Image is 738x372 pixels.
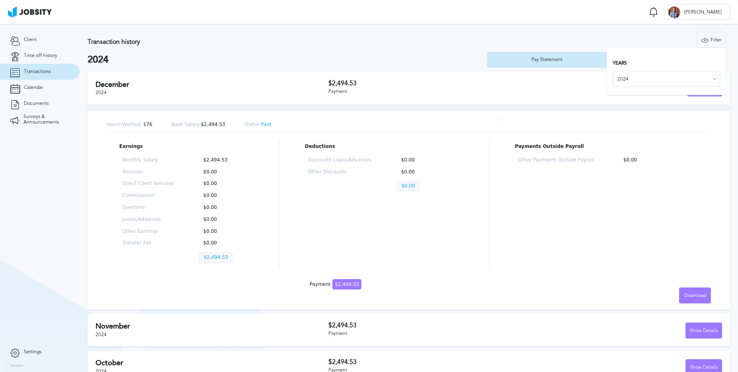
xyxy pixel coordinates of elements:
span: 2024 [96,332,107,337]
p: $2,494.53 [199,157,251,163]
button: Show Details [685,323,722,339]
span: Surveys & Announcements [23,114,70,125]
span: Time off history [24,53,57,59]
p: $2,494.53 [172,122,225,128]
p: Discounts Loans/Advances [308,157,372,163]
span: Hours Worked: [107,122,142,127]
h2: October [96,359,328,367]
div: Pay Statement [527,57,566,63]
span: 2024 [96,90,107,95]
button: Hide Details [687,81,722,96]
p: Earnings [119,144,254,150]
div: Show Details [686,323,722,339]
p: $0.00 [199,169,251,175]
p: Overtime [123,205,174,211]
span: Transactions [24,69,51,75]
p: $0.00 [199,229,251,234]
label: Version: [10,364,25,368]
span: Base Salary: [172,122,201,127]
p: 176 [107,122,152,128]
h3: $2,494.53 [328,322,525,329]
p: Other Earnings [123,229,174,234]
p: Deductions [305,144,464,150]
p: Bonuses [123,169,174,175]
p: $0.00 [199,205,251,211]
p: Monthly Salary [123,157,174,163]
span: Download [684,293,706,299]
p: $0.00 [397,181,419,191]
h3: $2,494.53 [328,80,525,87]
button: Filter [697,32,726,48]
img: ab4bad089aa723f57921c736e9817d99.png [8,6,52,18]
h2: November [96,322,328,331]
span: Client [24,37,37,43]
div: Filter [697,32,726,48]
button: Download [679,287,711,303]
p: $2,494.53 [199,252,232,263]
span: [PERSON_NAME] [680,10,726,15]
p: Commissions [123,193,174,199]
div: Payment [328,89,525,94]
p: $0.00 [199,217,251,222]
p: $0.00 [199,181,251,187]
input: Filter by year [613,71,720,87]
h3: $2,494.53 [328,358,525,366]
span: Status: [244,122,261,127]
p: Transfer Fee [123,240,174,246]
h2: 2024 [88,54,487,65]
p: $0.00 [199,240,251,246]
p: $0.00 [619,157,695,163]
p: Paid [244,122,271,128]
h2: December [96,81,328,89]
button: Pay Statement [487,52,607,68]
p: $0.00 [397,169,461,175]
p: $0.00 [397,157,461,163]
p: Other Payments Outside Payroll [518,157,594,163]
h3: Transaction history [88,38,437,45]
div: Payment [328,331,525,337]
p: Payments Outside Payroll [515,144,698,150]
h3: Years [613,61,720,66]
span: Calendar [24,85,43,91]
span: $2,494.53 [332,279,361,289]
button: C[PERSON_NAME] [664,4,730,20]
span: Documents [24,101,49,106]
div: C [668,6,680,18]
span: Settings [24,349,41,355]
div: Payment [310,282,361,287]
p: Loans/Advances [123,217,174,222]
p: Other Discounts [308,169,372,175]
p: $0.00 [199,193,251,199]
p: Direct Client Bonuses [123,181,174,187]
